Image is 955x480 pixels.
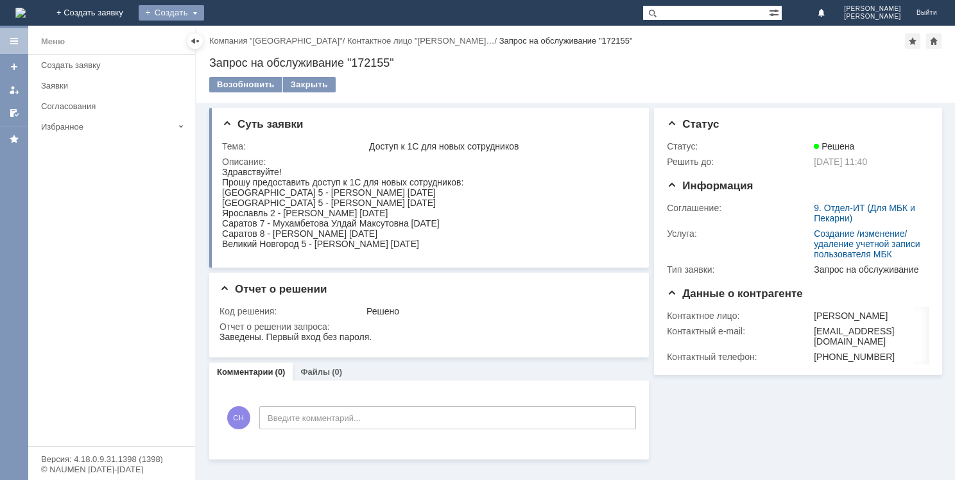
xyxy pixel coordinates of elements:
[814,203,915,223] a: 9. Отдел-ИТ (Для МБК и Пекарни)
[36,55,193,75] a: Создать заявку
[275,367,286,377] div: (0)
[667,311,811,321] div: Контактное лицо:
[667,326,811,336] div: Контактный e-mail:
[667,141,811,151] div: Статус:
[814,311,924,321] div: [PERSON_NAME]
[15,8,26,18] a: Перейти на домашнюю страницу
[209,36,347,46] div: /
[41,101,187,111] div: Согласования
[667,180,753,192] span: Информация
[36,76,193,96] a: Заявки
[844,5,901,13] span: [PERSON_NAME]
[347,36,499,46] div: /
[347,36,495,46] a: Контактное лицо "[PERSON_NAME]…
[814,141,854,151] span: Решена
[217,367,273,377] a: Комментарии
[4,80,24,100] a: Мои заявки
[814,326,924,347] div: [EMAIL_ADDRESS][DOMAIN_NAME]
[222,157,635,167] div: Описание:
[219,321,635,332] div: Отчет о решении запроса:
[227,406,250,429] span: СН
[667,228,811,239] div: Услуга:
[15,8,26,18] img: logo
[41,60,187,70] div: Создать заявку
[667,203,811,213] div: Соглашение:
[814,264,924,275] div: Запрос на обслуживание
[905,33,920,49] div: Добавить в избранное
[41,122,173,132] div: Избранное
[4,56,24,77] a: Создать заявку
[667,287,803,300] span: Данные о контрагенте
[369,141,632,151] div: Доступ к 1С для новых сотрудников
[187,33,203,49] div: Скрыть меню
[300,367,330,377] a: Файлы
[139,5,204,21] div: Создать
[209,56,942,69] div: Запрос на обслуживание "172155"
[844,13,901,21] span: [PERSON_NAME]
[219,306,364,316] div: Код решения:
[222,141,366,151] div: Тема:
[926,33,942,49] div: Сделать домашней страницей
[41,81,187,90] div: Заявки
[41,465,182,474] div: © NAUMEN [DATE]-[DATE]
[667,264,811,275] div: Тип заявки:
[667,118,719,130] span: Статус
[222,118,303,130] span: Суть заявки
[499,36,633,46] div: Запрос на обслуживание "172155"
[41,34,65,49] div: Меню
[814,352,924,362] div: [PHONE_NUMBER]
[814,228,920,259] a: Создание /изменение/удаление учетной записи пользователя МБК
[41,455,182,463] div: Версия: 4.18.0.9.31.1398 (1398)
[36,96,193,116] a: Согласования
[366,306,632,316] div: Решено
[332,367,342,377] div: (0)
[4,103,24,123] a: Мои согласования
[219,283,327,295] span: Отчет о решении
[667,352,811,362] div: Контактный телефон:
[667,157,811,167] div: Решить до:
[209,36,343,46] a: Компания "[GEOGRAPHIC_DATA]"
[769,6,782,18] span: Расширенный поиск
[814,157,867,167] span: [DATE] 11:40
